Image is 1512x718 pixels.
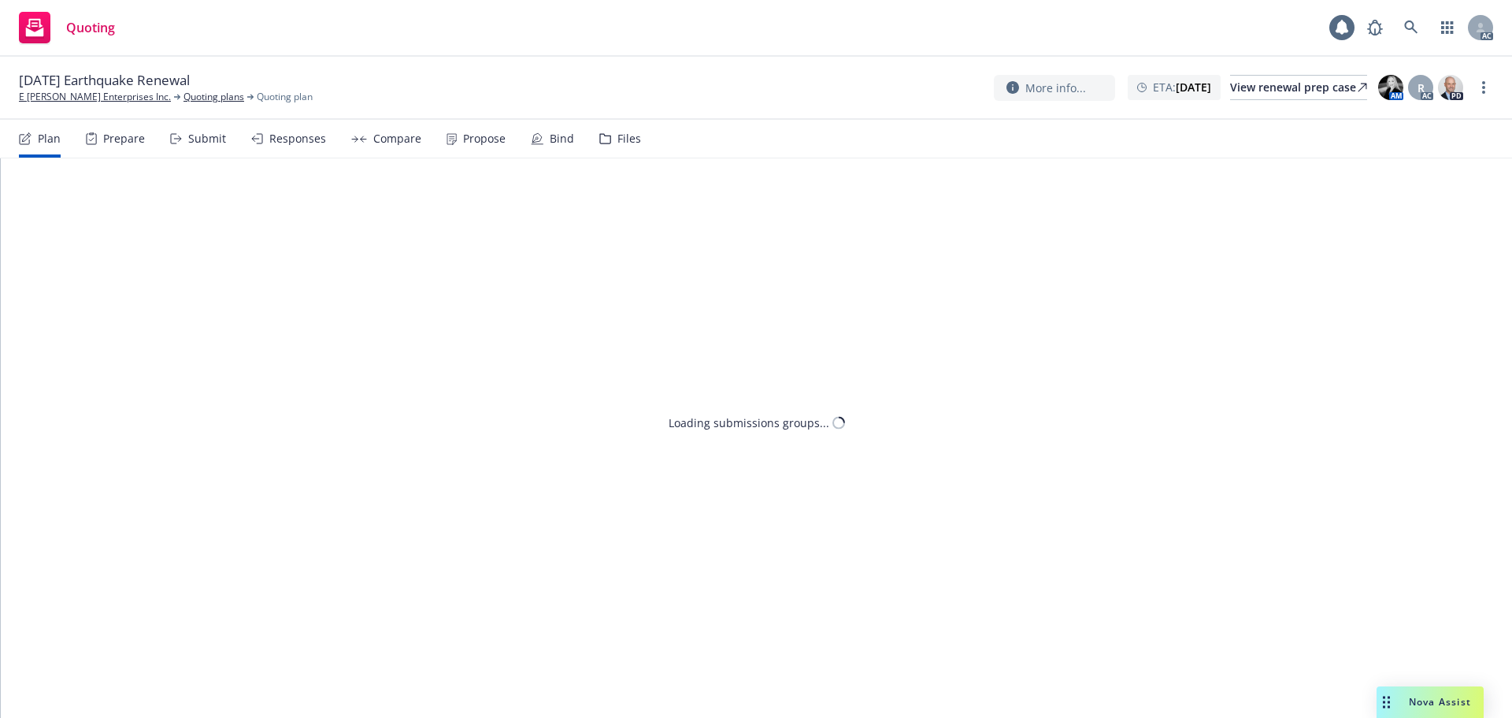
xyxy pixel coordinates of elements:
[19,71,190,90] span: [DATE] Earthquake Renewal
[257,90,313,104] span: Quoting plan
[617,132,641,145] div: Files
[1432,12,1463,43] a: Switch app
[994,75,1115,101] button: More info...
[13,6,121,50] a: Quoting
[1176,80,1211,95] strong: [DATE]
[1474,78,1493,97] a: more
[373,132,421,145] div: Compare
[1409,695,1471,709] span: Nova Assist
[1378,75,1403,100] img: photo
[1230,76,1367,99] div: View renewal prep case
[1438,75,1463,100] img: photo
[183,90,244,104] a: Quoting plans
[669,415,829,431] div: Loading submissions groups...
[1417,80,1425,96] span: R
[1230,75,1367,100] a: View renewal prep case
[1377,686,1484,718] button: Nova Assist
[1359,12,1391,43] a: Report a Bug
[103,132,145,145] div: Prepare
[550,132,574,145] div: Bind
[1377,686,1396,718] div: Drag to move
[463,132,506,145] div: Propose
[38,132,61,145] div: Plan
[188,132,226,145] div: Submit
[269,132,326,145] div: Responses
[19,90,171,104] a: E [PERSON_NAME] Enterprises Inc.
[66,21,115,34] span: Quoting
[1153,79,1211,95] span: ETA :
[1395,12,1427,43] a: Search
[1025,80,1086,96] span: More info...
